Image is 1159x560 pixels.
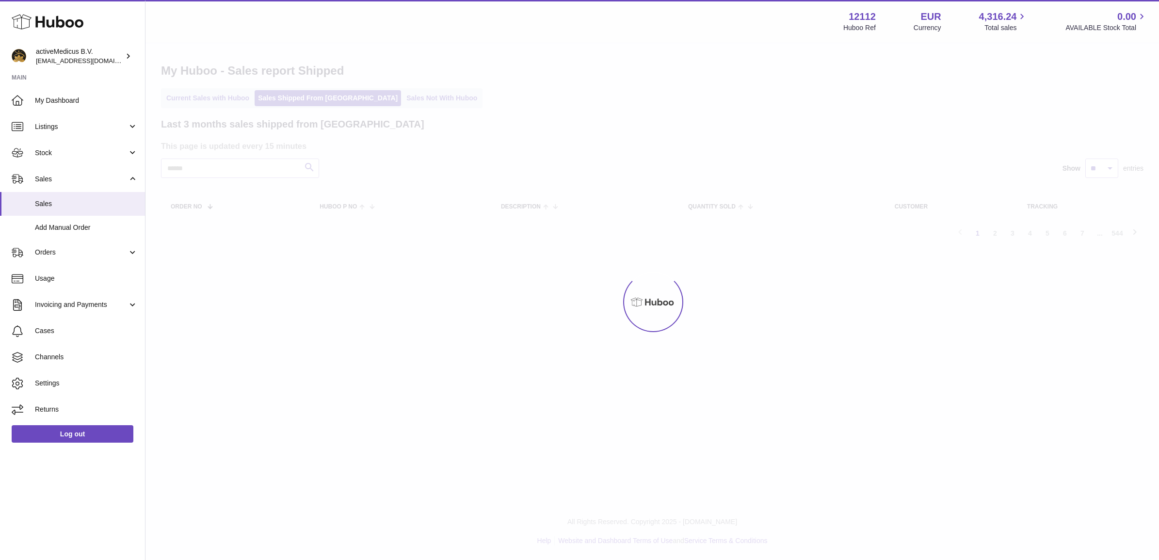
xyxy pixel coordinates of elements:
strong: EUR [920,10,941,23]
span: 4,316.24 [979,10,1017,23]
span: Channels [35,352,138,362]
span: Sales [35,199,138,208]
span: 0.00 [1117,10,1136,23]
span: Usage [35,274,138,283]
strong: 12112 [849,10,876,23]
span: Add Manual Order [35,223,138,232]
span: My Dashboard [35,96,138,105]
span: Returns [35,405,138,414]
span: [EMAIL_ADDRESS][DOMAIN_NAME] [36,57,143,64]
div: Currency [914,23,941,32]
span: Total sales [984,23,1028,32]
a: 4,316.24 Total sales [979,10,1028,32]
span: Cases [35,326,138,336]
span: Sales [35,175,128,184]
img: internalAdmin-12112@internal.huboo.com [12,49,26,64]
span: Stock [35,148,128,158]
span: Settings [35,379,138,388]
div: activeMedicus B.V. [36,47,123,65]
span: Listings [35,122,128,131]
div: Huboo Ref [843,23,876,32]
span: Invoicing and Payments [35,300,128,309]
span: AVAILABLE Stock Total [1065,23,1147,32]
span: Orders [35,248,128,257]
a: Log out [12,425,133,443]
a: 0.00 AVAILABLE Stock Total [1065,10,1147,32]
